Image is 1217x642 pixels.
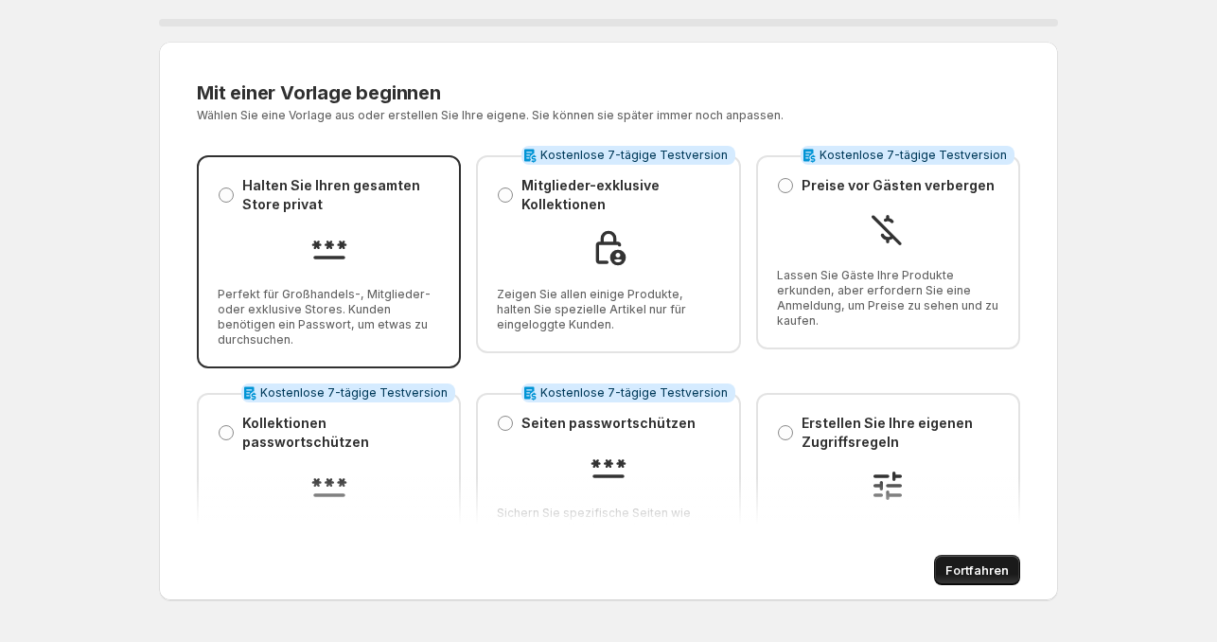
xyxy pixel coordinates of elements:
[777,268,999,329] span: Lassen Sie Gäste Ihre Produkte erkunden, aber erfordern Sie eine Anmeldung, um Preise zu sehen un...
[802,414,999,452] p: Erstellen Sie Ihre eigenen Zugriffsregeln
[218,287,440,348] span: Perfekt für Großhandels-, Mitglieder- oder exklusive Stores. Kunden benötigen ein Passwort, um et...
[242,414,440,452] p: Kollektionen passwortschützen
[260,385,448,401] span: Kostenlose 7-tägige Testversion
[497,506,719,551] span: Sichern Sie spezifische Seiten wie Lookbooks, Kataloge oder exklusive Inhalte.
[869,467,907,505] img: Erstellen Sie Ihre eigenen Zugriffsregeln
[310,229,348,267] img: Halten Sie Ihren gesamten Store privat
[521,414,696,433] p: Seiten passwortschützen
[802,176,995,195] p: Preise vor Gästen verbergen
[497,287,719,332] span: Zeigen Sie allen einige Produkte, halten Sie spezielle Artikel nur für eingeloggte Kunden.
[540,148,728,163] span: Kostenlose 7-tägige Testversion
[197,81,441,104] span: Mit einer Vorlage beginnen
[590,229,627,267] img: Mitglieder-exklusive Kollektionen
[521,176,719,214] p: Mitglieder-exklusive Kollektionen
[540,385,728,401] span: Kostenlose 7-tägige Testversion
[242,176,440,214] p: Halten Sie Ihren gesamten Store privat
[590,448,627,486] img: Seiten passwortschützen
[869,210,907,248] img: Preise vor Gästen verbergen
[310,467,348,505] img: Kollektionen passwortschützen
[934,555,1020,585] button: Fortfahren
[197,108,894,123] p: Wählen Sie eine Vorlage aus oder erstellen Sie Ihre eigene. Sie können sie später immer noch anpa...
[820,148,1007,163] span: Kostenlose 7-tägige Testversion
[945,561,1009,580] span: Fortfahren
